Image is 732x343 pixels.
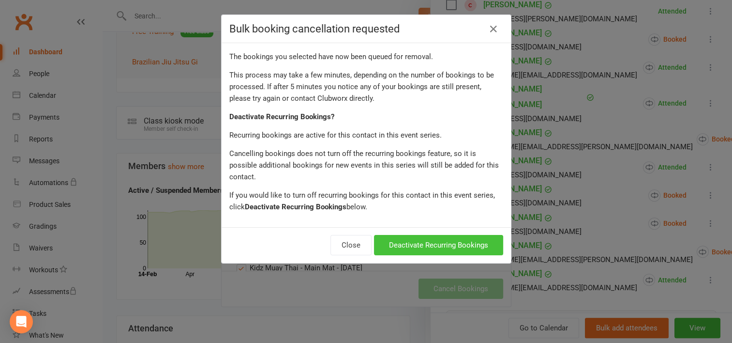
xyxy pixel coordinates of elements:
strong: Deactivate Recurring Bookings [245,203,346,211]
div: If you would like to turn off recurring bookings for this contact in this event series, click below. [229,189,503,213]
div: Open Intercom Messenger [10,310,33,333]
a: Close [486,21,501,37]
div: Recurring bookings are active for this contact in this event series. [229,129,503,141]
h4: Bulk booking cancellation requested [229,23,503,35]
div: The bookings you selected have now been queued for removal. [229,51,503,62]
div: This process may take a few minutes, depending on the number of bookings to be processed. If afte... [229,69,503,104]
button: Close [330,235,372,255]
div: Cancelling bookings does not turn off the recurring bookings feature, so it is possible additiona... [229,148,503,183]
strong: Deactivate Recurring Bookings? [229,112,334,121]
button: Deactivate Recurring Bookings [374,235,503,255]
